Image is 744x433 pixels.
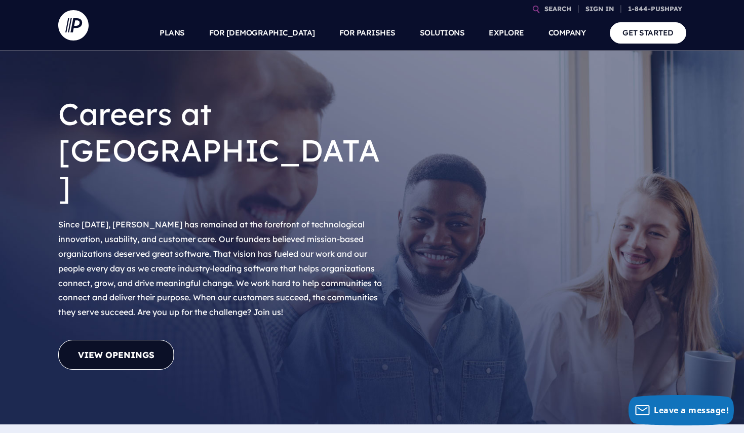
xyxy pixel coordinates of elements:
a: FOR [DEMOGRAPHIC_DATA] [209,15,315,51]
span: Leave a message! [654,405,729,416]
a: SOLUTIONS [420,15,465,51]
span: Since [DATE], [PERSON_NAME] has remained at the forefront of technological innovation, usability,... [58,219,382,317]
a: FOR PARISHES [339,15,396,51]
a: EXPLORE [489,15,524,51]
h1: Careers at [GEOGRAPHIC_DATA] [58,88,387,213]
a: PLANS [160,15,185,51]
a: COMPANY [549,15,586,51]
button: Leave a message! [629,395,734,425]
a: View Openings [58,340,174,370]
a: GET STARTED [610,22,686,43]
